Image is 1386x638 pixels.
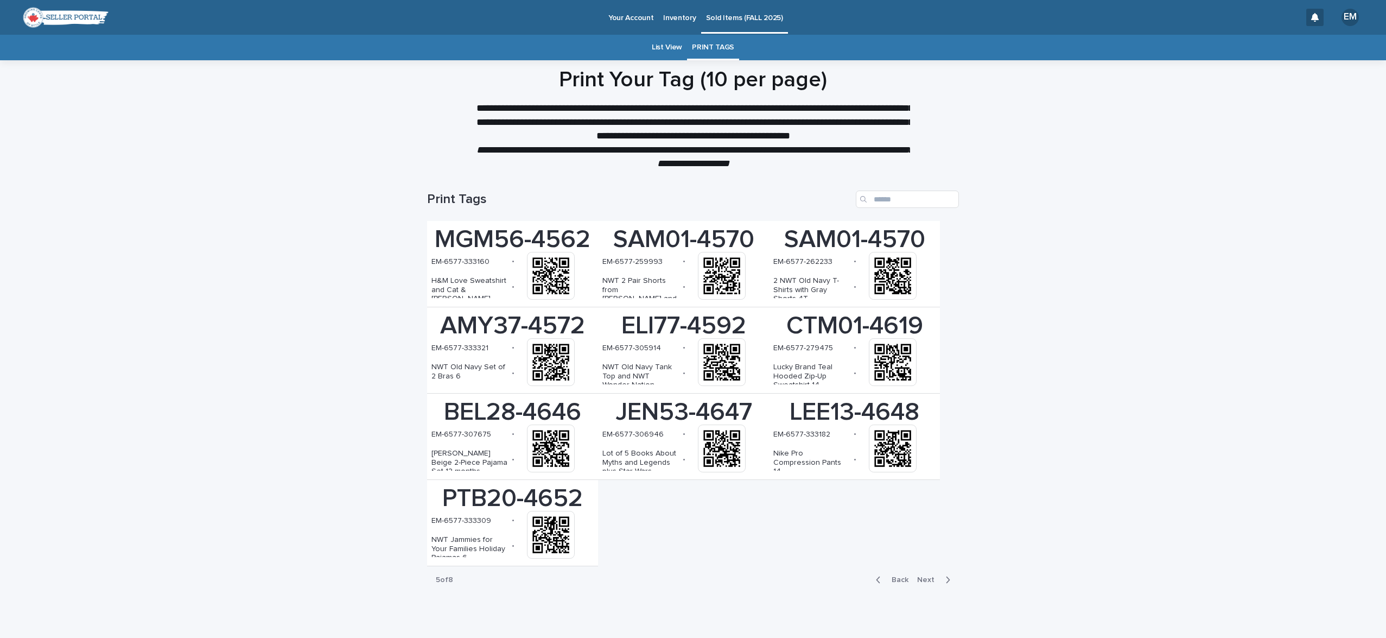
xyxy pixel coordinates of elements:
[652,35,682,60] a: List View
[683,343,685,352] p: •
[431,344,488,353] p: EM-6577-333321
[885,576,908,584] span: Back
[854,343,856,352] p: •
[512,343,514,352] p: •
[602,430,664,439] p: EM-6577-306946
[917,576,941,584] span: Next
[427,192,851,207] h1: Print Tags
[913,575,959,585] button: Next
[773,312,936,341] p: CTM01-4619
[431,312,594,341] p: AMY37-4572
[512,455,514,464] p: •
[773,398,936,427] p: LEE13-4648
[773,225,936,255] p: SAM01-4570
[683,257,685,266] p: •
[427,567,462,593] p: 5 of 8
[773,449,849,476] p: Nike Pro Compression Pants 14
[773,430,830,439] p: EM-6577-333182
[431,484,594,514] p: PTB20-4652
[602,312,765,341] p: ELI77-4592
[431,535,507,563] p: NWT Jammies for Your Families Holiday Pajamas 6
[431,398,594,427] p: BEL28-4646
[602,344,661,353] p: EM-6577-305914
[683,429,685,439] p: •
[854,257,856,266] p: •
[431,449,507,476] p: [PERSON_NAME] Beige 2-Piece Pajama Set 12 months
[512,282,514,292] p: •
[431,225,594,255] p: MGM56-4562
[867,575,913,585] button: Back
[431,363,507,381] p: NWT Old Navy Set of 2 Bras 6
[602,449,678,476] p: Lot of 5 Books About Myths and Legends plus Star Wars
[22,7,109,28] img: Wxgr8e0QTxOLugcwBcqd
[512,257,514,266] p: •
[431,257,489,267] p: EM-6577-333160
[1342,9,1359,26] div: EM
[854,282,856,292] p: •
[773,363,849,390] p: Lucky Brand Teal Hooded Zip-Up Sweatshirt 14
[431,276,507,322] p: H&M Love Sweatshirt and Cat & [PERSON_NAME] [PERSON_NAME] Shirt 6X
[602,276,678,313] p: NWT 2 Pair Shorts from [PERSON_NAME] and Jumping Beans 5T
[854,429,856,439] p: •
[854,455,856,464] p: •
[692,35,734,60] a: PRINT TAGS
[512,369,514,378] p: •
[602,257,663,267] p: EM-6577-259993
[773,344,833,353] p: EM-6577-279475
[683,369,685,378] p: •
[683,282,685,292] p: •
[602,363,678,399] p: NWT Old Navy Tank Top and NWT Wonder Nation Shorts 5T
[856,191,959,208] input: Search
[773,257,832,267] p: EM-6577-262233
[602,225,765,255] p: SAM01-4570
[431,516,491,526] p: EM-6577-333309
[431,430,491,439] p: EM-6577-307675
[512,516,514,525] p: •
[512,541,514,551] p: •
[773,276,849,304] p: 2 NWT Old Navy T-Shirts with Gray Shorts 4T
[854,369,856,378] p: •
[683,455,685,464] p: •
[602,398,765,427] p: JEN53-4647
[427,67,959,93] h1: Print Your Tag (10 per page)
[512,429,514,439] p: •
